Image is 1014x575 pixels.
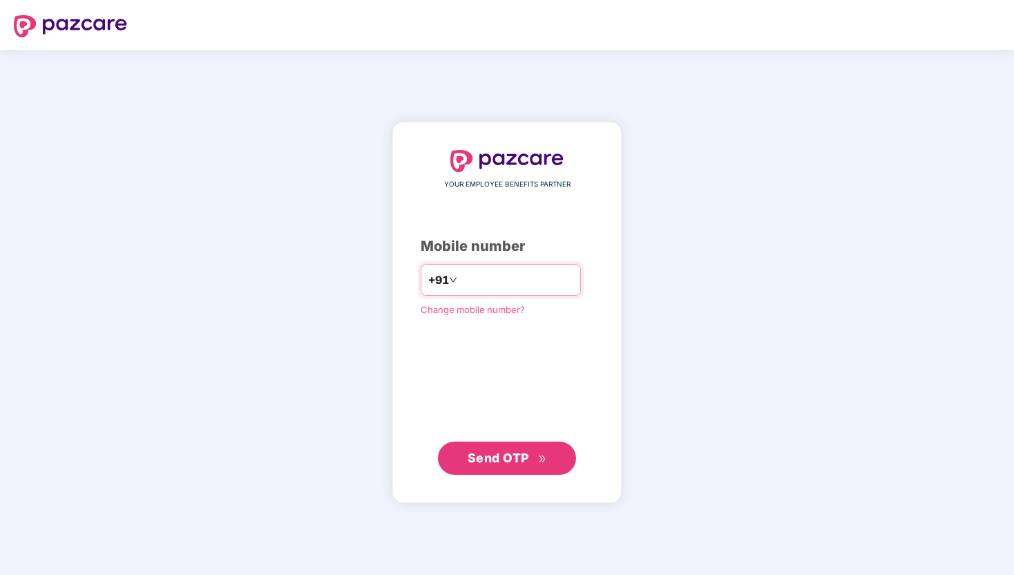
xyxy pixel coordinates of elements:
span: Send OTP [468,451,529,465]
span: YOUR EMPLOYEE BENEFITS PARTNER [444,179,571,190]
img: logo [14,15,127,37]
img: logo [450,150,564,172]
div: Mobile number [421,236,593,257]
span: down [449,276,457,284]
button: Send OTPdouble-right [438,442,576,475]
span: +91 [428,272,449,289]
a: Change mobile number? [421,304,525,315]
span: double-right [538,455,547,464]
